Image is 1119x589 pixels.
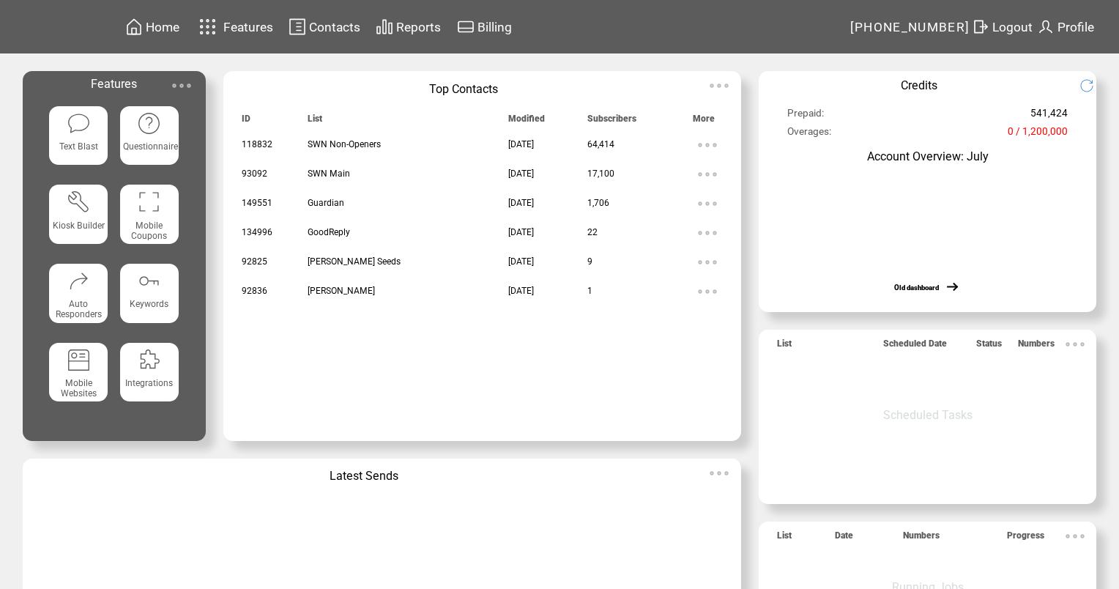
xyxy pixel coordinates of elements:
span: Prepaid: [787,107,824,125]
span: Mobile Coupons [131,221,167,241]
img: contacts.svg [289,18,306,36]
span: Contacts [309,20,360,34]
span: 0 / 1,200,000 [1008,125,1068,144]
span: Text Blast [59,141,98,152]
span: 1 [587,286,592,296]
img: ellypsis.svg [705,71,734,100]
a: Reports [373,15,443,38]
a: Questionnaire [120,106,179,174]
span: Date [835,530,853,547]
a: Mobile Websites [49,343,108,410]
span: 149551 [242,198,272,208]
img: ellypsis.svg [1060,522,1090,551]
a: Contacts [286,15,363,38]
span: 9 [587,256,592,267]
span: Mobile Websites [61,378,97,399]
span: [PERSON_NAME] Seeds [308,256,401,267]
span: GoodReply [308,227,350,237]
a: Text Blast [49,106,108,174]
img: ellypsis.svg [693,160,722,189]
span: Subscribers [587,114,636,130]
img: chart.svg [376,18,393,36]
span: 93092 [242,168,267,179]
img: mobile-websites.svg [67,348,91,372]
a: Keywords [120,264,179,331]
a: Auto Responders [49,264,108,331]
span: Latest Sends [330,469,398,483]
span: 22 [587,227,598,237]
span: Kiosk Builder [53,221,105,231]
span: Home [146,20,179,34]
span: [DATE] [508,286,534,296]
span: [DATE] [508,139,534,149]
span: List [777,530,792,547]
span: [DATE] [508,256,534,267]
img: creidtcard.svg [457,18,475,36]
img: ellypsis.svg [1060,330,1090,359]
img: questionnaire.svg [137,111,161,136]
img: text-blast.svg [67,111,91,136]
span: 64,414 [587,139,614,149]
span: Features [91,77,137,91]
span: Overages: [787,125,831,144]
a: Home [123,15,182,38]
span: Scheduled Tasks [883,408,973,422]
img: integrations.svg [137,348,161,372]
img: ellypsis.svg [693,248,722,277]
a: Kiosk Builder [49,185,108,252]
span: SWN Main [308,168,350,179]
span: [DATE] [508,227,534,237]
span: List [777,338,792,355]
span: Modified [508,114,545,130]
span: Guardian [308,198,344,208]
span: [DATE] [508,168,534,179]
span: 1,706 [587,198,609,208]
span: [PERSON_NAME] [308,286,375,296]
span: Profile [1057,20,1094,34]
span: SWN Non-Openers [308,139,381,149]
span: Credits [901,78,937,92]
span: Numbers [1018,338,1055,355]
a: Mobile Coupons [120,185,179,252]
span: 92825 [242,256,267,267]
span: Reports [396,20,441,34]
span: 134996 [242,227,272,237]
span: ID [242,114,250,130]
span: [DATE] [508,198,534,208]
img: exit.svg [972,18,989,36]
img: auto-responders.svg [67,269,91,293]
span: Progress [1007,530,1044,547]
img: keywords.svg [137,269,161,293]
img: features.svg [195,15,220,39]
span: 92836 [242,286,267,296]
a: Logout [970,15,1035,38]
span: Status [976,338,1002,355]
img: ellypsis.svg [705,459,734,488]
span: Questionnaire [123,141,178,152]
img: profile.svg [1037,18,1055,36]
span: 17,100 [587,168,614,179]
span: More [693,114,715,130]
img: ellypsis.svg [167,71,196,100]
img: ellypsis.svg [693,130,722,160]
img: ellypsis.svg [693,189,722,218]
span: Scheduled Date [883,338,947,355]
a: Old dashboard [894,284,939,292]
span: Keywords [130,299,168,309]
span: Logout [992,20,1033,34]
span: Auto Responders [56,299,102,319]
span: Top Contacts [429,82,498,96]
a: Integrations [120,343,179,410]
img: ellypsis.svg [693,218,722,248]
img: coupons.svg [137,190,161,214]
a: Features [193,12,275,41]
span: Integrations [125,378,173,388]
span: Account Overview: July [867,149,989,163]
img: refresh.png [1079,78,1105,93]
span: Numbers [903,530,940,547]
img: tool%201.svg [67,190,91,214]
span: Billing [477,20,512,34]
a: Billing [455,15,514,38]
a: Profile [1035,15,1096,38]
img: ellypsis.svg [693,277,722,306]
